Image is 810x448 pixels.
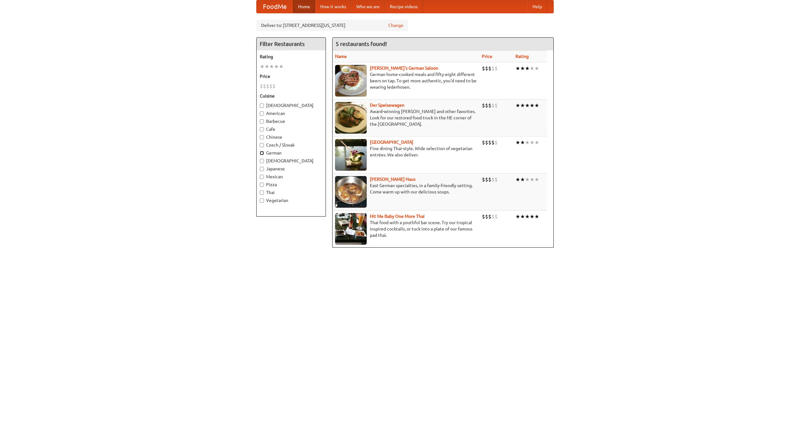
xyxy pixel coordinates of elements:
li: $ [491,176,495,183]
h5: Price [260,73,322,79]
input: Thai [260,191,264,195]
li: ★ [525,102,530,109]
input: Japanese [260,167,264,171]
b: [PERSON_NAME] Haus [370,177,415,182]
p: Award-winning [PERSON_NAME] and other favorites. Look for our restored food truck in the NE corne... [335,108,477,127]
li: ★ [534,65,539,72]
li: $ [263,83,266,90]
div: Deliver to: [STREET_ADDRESS][US_STATE] [256,20,408,31]
label: German [260,150,322,156]
li: $ [269,83,272,90]
h5: Cuisine [260,93,322,99]
h4: Filter Restaurants [257,38,326,50]
li: ★ [534,102,539,109]
li: ★ [279,63,283,70]
a: FoodMe [257,0,293,13]
li: ★ [530,102,534,109]
label: Mexican [260,174,322,180]
li: ★ [515,213,520,220]
li: $ [488,213,491,220]
ng-pluralize: 5 restaurants found! [336,41,387,47]
li: $ [491,213,495,220]
a: Der Speisewagen [370,103,404,108]
li: $ [272,83,276,90]
li: $ [482,65,485,72]
input: Mexican [260,175,264,179]
img: babythai.jpg [335,213,367,245]
a: Hit Me Baby One More Thai [370,214,425,219]
li: $ [491,65,495,72]
li: ★ [525,65,530,72]
label: American [260,110,322,117]
a: How it works [315,0,351,13]
label: Japanese [260,166,322,172]
a: Name [335,54,347,59]
li: $ [485,176,488,183]
li: $ [491,139,495,146]
li: $ [482,213,485,220]
a: Change [388,22,403,28]
img: esthers.jpg [335,65,367,97]
li: $ [485,213,488,220]
li: $ [495,176,498,183]
li: $ [495,102,498,109]
img: satay.jpg [335,139,367,171]
li: ★ [534,139,539,146]
h5: Rating [260,54,322,60]
label: Barbecue [260,118,322,124]
li: ★ [515,139,520,146]
input: German [260,151,264,155]
li: $ [485,139,488,146]
p: German home-cooked meals and fifty-eight different beers on tap. To get more authentic, you'd nee... [335,71,477,90]
li: ★ [520,176,525,183]
img: kohlhaus.jpg [335,176,367,208]
input: Pizza [260,183,264,187]
p: East German specialties, in a family-friendly setting. Come warm up with our delicious soups. [335,182,477,195]
label: Vegetarian [260,197,322,204]
p: Fine dining Thai-style. Wide selection of vegetarian entrées. We also deliver. [335,145,477,158]
a: Help [527,0,547,13]
li: $ [488,176,491,183]
li: ★ [520,65,525,72]
label: Thai [260,189,322,196]
a: [GEOGRAPHIC_DATA] [370,140,413,145]
input: American [260,111,264,116]
li: ★ [515,176,520,183]
label: [DEMOGRAPHIC_DATA] [260,102,322,109]
input: Barbecue [260,119,264,123]
li: $ [485,102,488,109]
li: ★ [515,102,520,109]
p: Thai food with a youthful bar scene. Try our tropical inspired cocktails, or tuck into a plate of... [335,219,477,238]
li: $ [266,83,269,90]
li: ★ [525,213,530,220]
li: $ [488,102,491,109]
label: Pizza [260,181,322,188]
input: Czech / Slovak [260,143,264,147]
li: $ [485,65,488,72]
a: Home [293,0,315,13]
li: $ [482,176,485,183]
li: $ [488,139,491,146]
input: [DEMOGRAPHIC_DATA] [260,104,264,108]
label: Czech / Slovak [260,142,322,148]
img: speisewagen.jpg [335,102,367,134]
li: ★ [265,63,269,70]
label: [DEMOGRAPHIC_DATA] [260,158,322,164]
a: Price [482,54,492,59]
li: $ [482,139,485,146]
li: $ [488,65,491,72]
li: ★ [525,176,530,183]
li: $ [495,65,498,72]
li: ★ [530,213,534,220]
li: $ [260,83,263,90]
li: ★ [260,63,265,70]
li: ★ [269,63,274,70]
li: ★ [520,213,525,220]
li: ★ [534,176,539,183]
li: ★ [530,65,534,72]
a: [PERSON_NAME]'s German Saloon [370,66,438,71]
